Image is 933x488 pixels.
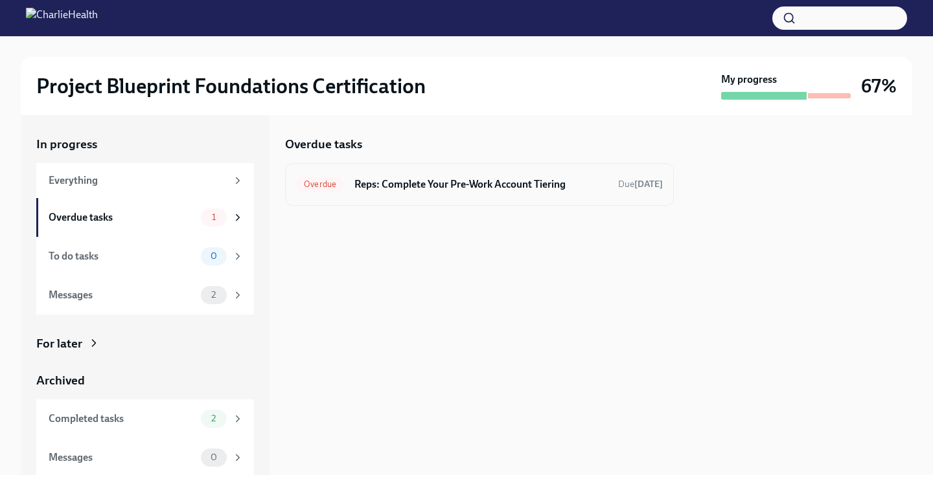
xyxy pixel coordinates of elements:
[49,288,196,302] div: Messages
[36,372,254,389] a: Archived
[36,237,254,276] a: To do tasks0
[296,179,344,189] span: Overdue
[49,412,196,426] div: Completed tasks
[49,249,196,263] div: To do tasks
[203,414,224,423] span: 2
[36,136,254,153] a: In progress
[36,399,254,438] a: Completed tasks2
[49,450,196,465] div: Messages
[204,212,224,222] span: 1
[36,198,254,237] a: Overdue tasks1
[26,8,98,28] img: CharlieHealth
[36,73,426,99] h2: Project Blueprint Foundations Certification
[296,174,663,195] a: OverdueReps: Complete Your Pre-Work Account TieringDue[DATE]
[203,251,225,261] span: 0
[36,335,254,352] a: For later
[203,290,224,300] span: 2
[618,178,663,190] span: September 8th, 2025 12:00
[721,72,777,87] strong: My progress
[36,438,254,477] a: Messages0
[36,163,254,198] a: Everything
[634,179,663,190] strong: [DATE]
[49,210,196,225] div: Overdue tasks
[36,276,254,315] a: Messages2
[203,452,225,462] span: 0
[49,173,227,188] div: Everything
[354,177,608,192] h6: Reps: Complete Your Pre-Work Account Tiering
[861,74,897,98] h3: 67%
[36,335,82,352] div: For later
[618,179,663,190] span: Due
[285,136,362,153] h5: Overdue tasks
